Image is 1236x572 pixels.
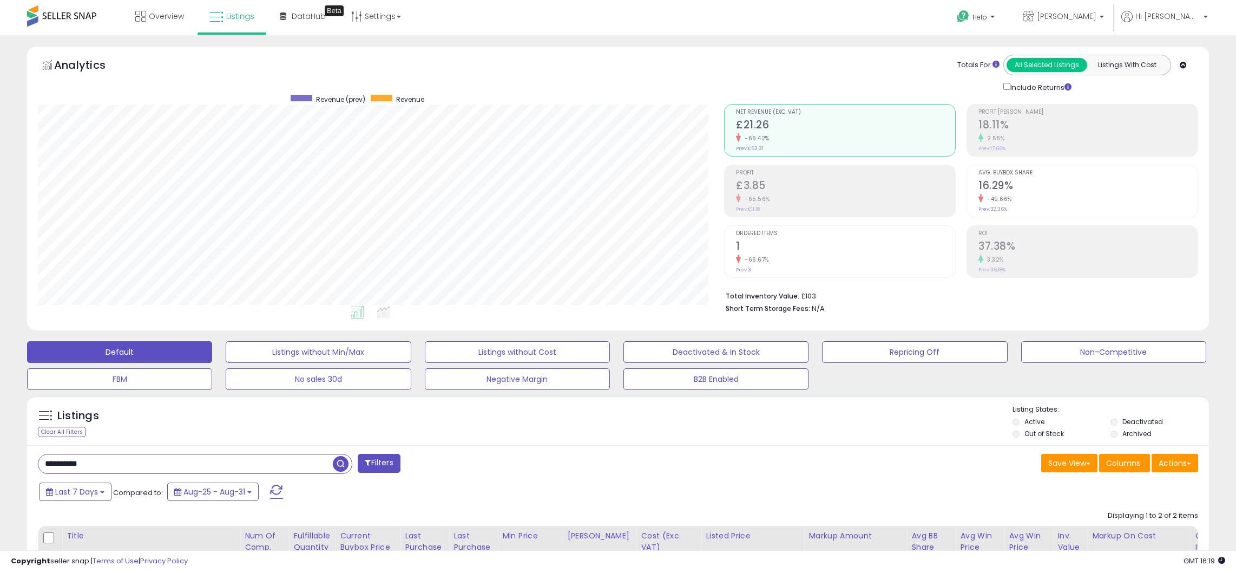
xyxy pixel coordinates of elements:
div: Current Buybox Price [340,530,396,553]
small: 3.32% [983,256,1004,264]
h2: £3.85 [736,179,955,194]
button: Filters [358,454,400,473]
span: Aug-25 - Aug-31 [183,486,245,497]
h2: £21.26 [736,119,955,133]
button: Default [27,341,212,363]
span: N/A [812,303,825,314]
small: 2.55% [983,134,1005,142]
li: £103 [726,289,1190,302]
span: Help [972,12,987,22]
span: Ordered Items [736,231,955,237]
span: Compared to: [113,487,163,498]
button: Repricing Off [822,341,1007,363]
span: Net Revenue (Exc. VAT) [736,109,955,115]
button: Actions [1152,454,1198,472]
span: ROI [978,231,1198,237]
h2: 16.29% [978,179,1198,194]
p: Listing States: [1013,405,1209,415]
h5: Listings [57,408,99,424]
b: Short Term Storage Fees: [726,304,810,313]
div: Totals For [957,60,1000,70]
span: [PERSON_NAME] [1037,11,1096,22]
div: Avg Win Price 24h. [960,530,1000,564]
h2: 18.11% [978,119,1198,133]
div: Inv. value [1057,530,1083,553]
button: Aug-25 - Aug-31 [167,483,259,501]
div: Clear All Filters [38,427,86,437]
button: Negative Margin [425,368,610,390]
small: Prev: 17.66% [978,145,1005,152]
button: Columns [1099,454,1150,472]
button: Non-Competitive [1021,341,1206,363]
div: seller snap | | [11,556,188,567]
span: Avg. Buybox Share [978,170,1198,176]
button: All Selected Listings [1007,58,1087,72]
strong: Copyright [11,556,50,566]
div: Include Returns [995,81,1084,93]
small: -66.67% [741,256,769,264]
h2: 1 [736,240,955,255]
button: Last 7 Days [39,483,111,501]
a: Terms of Use [93,556,139,566]
span: Last 7 Days [55,486,98,497]
small: Prev: 3 [736,266,751,273]
div: Tooltip anchor [325,5,344,16]
small: -66.42% [741,134,770,142]
div: Avg BB Share [911,530,951,553]
a: Hi [PERSON_NAME] [1121,11,1208,35]
span: DataHub [292,11,326,22]
label: Active [1024,417,1044,426]
div: [PERSON_NAME] [567,530,632,542]
b: Total Inventory Value: [726,291,799,301]
span: Profit [736,170,955,176]
div: Displaying 1 to 2 of 2 items [1108,511,1198,521]
span: Revenue (prev) [316,95,365,104]
span: Revenue [396,95,424,104]
a: Help [948,2,1005,35]
div: Listed Price [706,530,799,542]
small: -65.56% [741,195,770,203]
span: Listings [226,11,254,22]
span: Profit [PERSON_NAME] [978,109,1198,115]
div: Last Purchase Price [405,530,444,564]
button: Listings without Cost [425,341,610,363]
small: Prev: £63.31 [736,145,764,152]
div: Fulfillable Quantity [293,530,331,553]
div: Avg Win Price [1009,530,1048,553]
button: Listings without Min/Max [226,341,411,363]
h5: Analytics [54,57,127,75]
button: B2B Enabled [623,368,808,390]
i: Get Help [956,10,970,23]
div: Title [67,530,235,542]
div: Min Price [502,530,558,542]
small: Prev: 32.36% [978,206,1007,212]
small: Prev: £11.18 [736,206,760,212]
h2: 37.38% [978,240,1198,255]
button: Listings With Cost [1087,58,1167,72]
button: Deactivated & In Stock [623,341,808,363]
span: 2025-09-8 16:19 GMT [1184,556,1225,566]
label: Archived [1122,429,1152,438]
label: Out of Stock [1024,429,1064,438]
span: Columns [1106,458,1140,469]
span: Overview [149,11,184,22]
div: Num of Comp. [245,530,284,553]
div: Cost (Exc. VAT) [641,530,696,553]
div: Markup Amount [808,530,902,542]
button: FBM [27,368,212,390]
small: Prev: 36.18% [978,266,1005,273]
small: -49.66% [983,195,1012,203]
label: Deactivated [1122,417,1163,426]
span: Hi [PERSON_NAME] [1135,11,1200,22]
div: Markup on Cost [1092,530,1186,542]
button: Save View [1041,454,1097,472]
a: Privacy Policy [140,556,188,566]
div: Ordered Items [1195,530,1234,553]
button: No sales 30d [226,368,411,390]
